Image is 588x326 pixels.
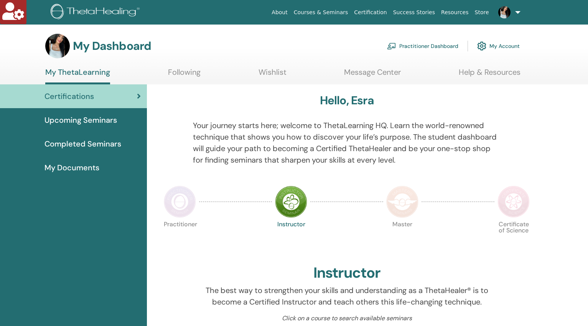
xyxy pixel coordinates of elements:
img: chalkboard-teacher.svg [387,43,396,49]
p: Practitioner [164,221,196,254]
a: About [268,5,290,20]
a: Practitioner Dashboard [387,38,458,54]
img: cog.svg [477,40,486,53]
img: Instructor [275,186,307,218]
a: Wishlist [259,68,287,82]
h3: My Dashboard [73,39,151,53]
p: The best way to strengthen your skills and understanding as a ThetaHealer® is to become a Certifi... [193,285,501,308]
span: My Documents [44,162,99,173]
p: Your journey starts here; welcome to ThetaLearning HQ. Learn the world-renowned technique that sh... [193,120,501,166]
h3: Hello, Esra [320,94,374,107]
p: Instructor [275,221,307,254]
span: Certifications [44,91,94,102]
a: Resources [438,5,472,20]
a: Message Center [344,68,401,82]
span: Upcoming Seminars [44,114,117,126]
a: My ThetaLearning [45,68,110,84]
img: Practitioner [164,186,196,218]
h2: Instructor [313,264,380,282]
img: default.jpg [45,34,70,58]
img: Master [386,186,418,218]
a: My Account [477,38,520,54]
a: Store [472,5,492,20]
span: Completed Seminars [44,138,121,150]
p: Master [386,221,418,254]
img: logo.png [51,4,142,21]
img: default.jpg [498,6,511,18]
a: Following [168,68,201,82]
a: Success Stories [390,5,438,20]
a: Help & Resources [459,68,520,82]
a: Certification [351,5,390,20]
p: Click on a course to search available seminars [193,314,501,323]
p: Certificate of Science [497,221,530,254]
img: Certificate of Science [497,186,530,218]
a: Courses & Seminars [291,5,351,20]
